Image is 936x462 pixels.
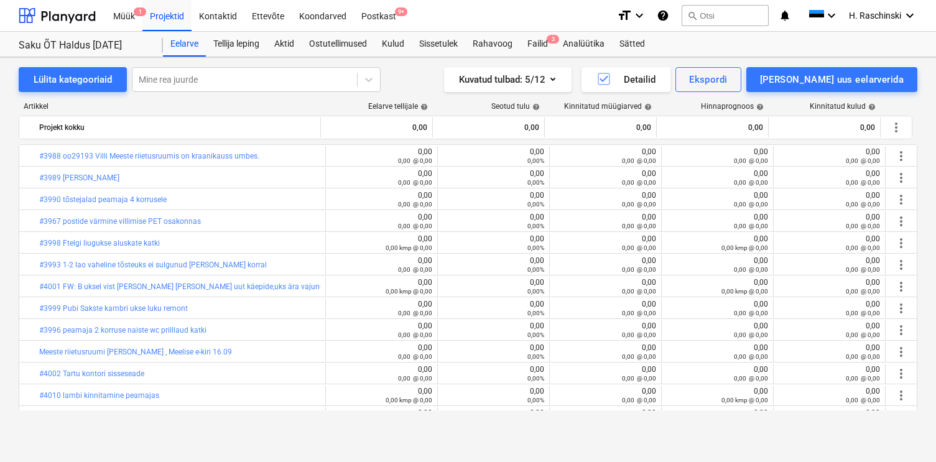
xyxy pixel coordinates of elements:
div: 0,00 [331,278,432,295]
div: 0,00 [779,409,880,426]
div: 0,00 [550,118,651,137]
small: 0,00 @ 0,00 [622,223,656,229]
a: #3990 tõstejalad peamaja 4 korrusele [39,195,167,204]
small: 0,00 @ 0,00 [622,353,656,360]
div: 0,00 [331,213,432,230]
a: Eelarve [163,32,206,57]
div: 0,00 [779,387,880,404]
div: 0,00 [779,365,880,382]
div: 0,00 [331,321,432,339]
small: 0,00% [527,201,544,208]
small: 0,00 @ 0,00 [398,353,432,360]
small: 0,00 @ 0,00 [622,375,656,382]
small: 0,00% [527,353,544,360]
small: 0,00 @ 0,00 [846,310,880,316]
div: 0,00 [443,191,544,208]
span: Rohkem tegevusi [894,323,909,338]
span: Rohkem tegevusi [894,257,909,272]
small: 0,00 @ 0,00 [846,397,880,404]
div: 0,00 [667,278,768,295]
a: #3993 1-2 lao vaheline tõsteuks ei sulgunud [PERSON_NAME] korral [39,261,267,269]
div: 0,00 [443,256,544,274]
div: 0,00 [667,191,768,208]
small: 0,00 @ 0,00 [734,157,768,164]
div: 0,00 [779,191,880,208]
div: 0,00 [443,300,544,317]
div: 0,00 [443,365,544,382]
div: 0,00 [667,256,768,274]
span: Rohkem tegevusi [894,388,909,403]
a: #3998 Ftelgi liugukse aluskate katki [39,239,160,247]
div: Kinnitatud müügiarved [564,102,652,111]
small: 0,00% [527,157,544,164]
div: Artikkel [19,102,322,111]
span: 9+ [395,7,407,16]
div: 0,00 [667,213,768,230]
small: 0,00 @ 0,00 [846,244,880,251]
span: Rohkem tegevusi [894,344,909,359]
small: 0,00 kmp @ 0,00 [721,288,768,295]
div: 0,00 [555,387,656,404]
div: 0,00 [779,300,880,317]
small: 0,00 @ 0,00 [846,223,880,229]
div: Detailid [596,72,656,88]
button: [PERSON_NAME] uus eelarverida [746,67,917,92]
div: 0,00 [555,256,656,274]
span: help [418,103,428,111]
small: 0,00 @ 0,00 [398,310,432,316]
button: Ekspordi [675,67,741,92]
a: Aktid [267,32,302,57]
div: 0,00 [779,343,880,361]
small: 0,00 @ 0,00 [734,310,768,316]
a: Tellija leping [206,32,267,57]
a: #3999 Pubi Sakste kambri ukse luku remont [39,304,188,313]
div: Ostutellimused [302,32,374,57]
div: 0,00 [331,387,432,404]
div: Kuvatud tulbad : 5/12 [459,72,557,88]
div: 0,00 [438,118,539,137]
small: 0,00 @ 0,00 [734,179,768,186]
span: 3 [547,35,559,44]
small: 0,00 @ 0,00 [622,288,656,295]
a: #4002 Tartu kontori sisseseade [39,369,144,378]
div: 0,00 [779,321,880,339]
div: Failid [520,32,555,57]
span: help [866,103,876,111]
div: 0,00 [779,147,880,165]
small: 0,00 @ 0,00 [846,375,880,382]
button: Lülita kategooriaid [19,67,127,92]
div: 0,00 [443,147,544,165]
div: [PERSON_NAME] uus eelarverida [760,72,904,88]
div: Ekspordi [689,72,727,88]
div: 0,00 [331,343,432,361]
small: 0,00 @ 0,00 [622,201,656,208]
small: 0,00 @ 0,00 [846,157,880,164]
div: 0,00 [667,234,768,252]
small: 0,00% [527,179,544,186]
span: Rohkem tegevusi [894,279,909,294]
small: 0,00 @ 0,00 [398,179,432,186]
div: 0,00 [331,191,432,208]
div: Kinnitatud kulud [810,102,876,111]
small: 0,00 @ 0,00 [734,223,768,229]
button: Detailid [582,67,670,92]
small: 0,00% [527,288,544,295]
small: 0,00 @ 0,00 [398,375,432,382]
div: Projekt kokku [39,118,315,137]
div: Eelarve tellijale [368,102,428,111]
a: Rahavoog [465,32,520,57]
small: 0,00 @ 0,00 [398,266,432,273]
small: 0,00 @ 0,00 [846,179,880,186]
small: 0,00 @ 0,00 [734,331,768,338]
div: 0,00 [667,147,768,165]
small: 0,00 @ 0,00 [398,223,432,229]
small: 0,00 @ 0,00 [622,397,656,404]
small: 0,00% [527,375,544,382]
div: 0,00 [443,321,544,339]
small: 0,00% [527,266,544,273]
a: Failid3 [520,32,555,57]
span: help [642,103,652,111]
a: #3989 [PERSON_NAME] [39,173,119,182]
div: 0,00 [331,169,432,187]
